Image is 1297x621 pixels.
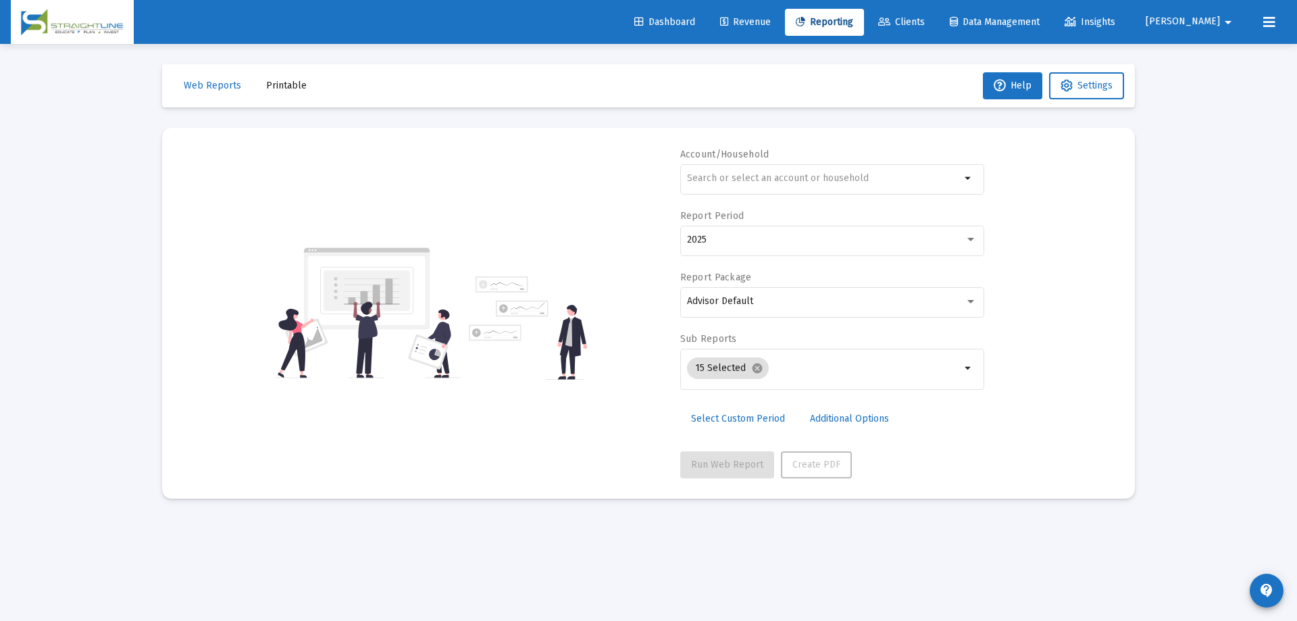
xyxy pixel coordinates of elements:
span: Reporting [796,16,853,28]
span: Create PDF [792,459,840,470]
span: Data Management [950,16,1040,28]
img: reporting-alt [469,276,587,380]
span: 2025 [687,234,707,245]
span: Printable [266,80,307,91]
span: Settings [1077,80,1113,91]
span: Run Web Report [691,459,763,470]
mat-icon: cancel [751,362,763,374]
label: Report Period [680,210,744,222]
button: Printable [255,72,317,99]
button: Help [983,72,1042,99]
mat-icon: arrow_drop_down [961,170,977,187]
span: Clients [878,16,925,28]
button: Settings [1049,72,1124,99]
label: Account/Household [680,149,769,160]
a: Revenue [709,9,782,36]
img: Dashboard [21,9,124,36]
a: Insights [1054,9,1126,36]
img: reporting [275,246,461,380]
label: Report Package [680,272,752,283]
span: Dashboard [634,16,695,28]
label: Sub Reports [680,333,737,345]
a: Data Management [939,9,1050,36]
span: Advisor Default [687,295,753,307]
a: Clients [867,9,936,36]
mat-icon: arrow_drop_down [1220,9,1236,36]
span: Revenue [720,16,771,28]
button: Create PDF [781,451,852,478]
span: Help [994,80,1032,91]
span: [PERSON_NAME] [1146,16,1220,28]
button: [PERSON_NAME] [1129,8,1252,35]
span: Web Reports [184,80,241,91]
a: Reporting [785,9,864,36]
mat-chip-list: Selection [687,355,961,382]
button: Web Reports [173,72,252,99]
mat-icon: arrow_drop_down [961,360,977,376]
span: Select Custom Period [691,413,785,424]
a: Dashboard [624,9,706,36]
input: Search or select an account or household [687,173,961,184]
mat-chip: 15 Selected [687,357,769,379]
span: Additional Options [810,413,889,424]
button: Run Web Report [680,451,774,478]
span: Insights [1065,16,1115,28]
mat-icon: contact_support [1258,582,1275,599]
